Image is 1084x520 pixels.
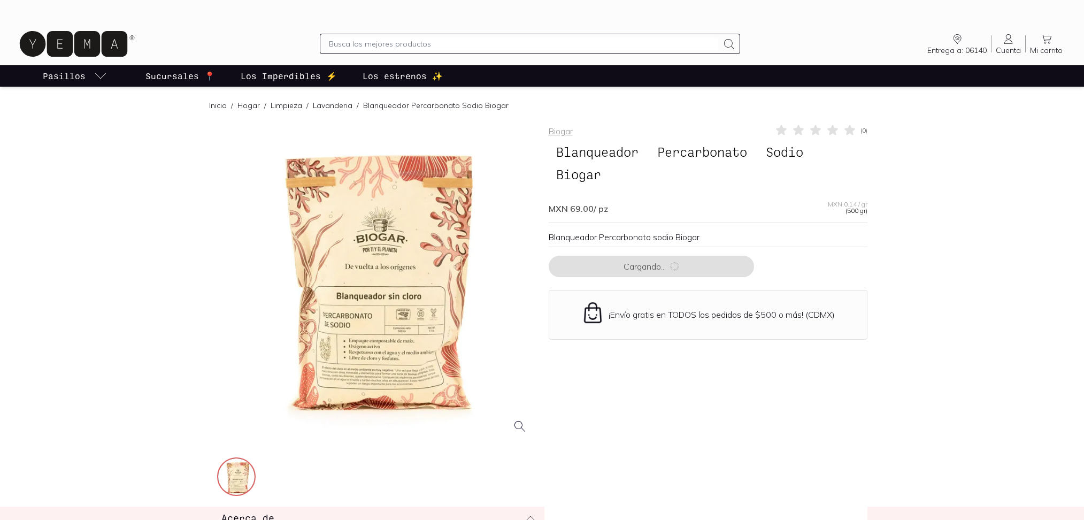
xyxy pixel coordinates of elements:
[218,458,257,497] img: 152_a83a7f2a-5efa-4330-9442-e4a068a62668=fwebp-q70-w256
[549,126,573,136] a: Biogar
[227,100,237,111] span: /
[996,45,1021,55] span: Cuenta
[609,309,835,320] p: ¡Envío gratis en TODOS los pedidos de $500 o más! (CDMX)
[43,70,86,82] p: Pasillos
[549,142,646,162] span: Blanqueador
[360,65,445,87] a: Los estrenos ✨
[313,101,352,110] a: Lavanderia
[363,100,509,111] p: Blanqueador Percarbonato Sodio Biogar
[41,65,109,87] a: pasillo-todos-link
[302,100,313,111] span: /
[260,100,271,111] span: /
[239,65,339,87] a: Los Imperdibles ⚡️
[145,70,215,82] p: Sucursales 📍
[828,201,867,208] span: MXN 0.14 / gr
[758,142,811,162] span: Sodio
[1026,33,1067,55] a: Mi carrito
[923,33,991,55] a: Entrega a: 06140
[241,70,337,82] p: Los Imperdibles ⚡️
[845,208,867,214] span: (500 gr)
[549,164,609,185] span: Biogar
[549,256,754,277] button: Cargando...
[329,37,718,50] input: Busca los mejores productos
[860,127,867,134] span: ( 0 )
[549,203,608,214] span: MXN 69.00 / pz
[549,232,867,242] div: Blanqueador Percarbonato sodio Biogar
[650,142,755,162] span: Percarbonato
[271,101,302,110] a: Limpieza
[991,33,1025,55] a: Cuenta
[1030,45,1063,55] span: Mi carrito
[581,301,604,324] img: Envío
[363,70,443,82] p: Los estrenos ✨
[237,101,260,110] a: Hogar
[143,65,217,87] a: Sucursales 📍
[209,101,227,110] a: Inicio
[352,100,363,111] span: /
[927,45,987,55] span: Entrega a: 06140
